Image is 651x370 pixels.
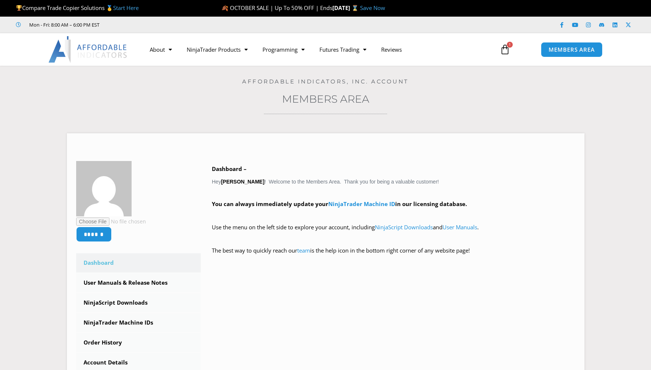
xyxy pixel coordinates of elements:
img: 🏆 [16,5,22,11]
b: Dashboard – [212,165,247,172]
p: Use the menu on the left side to explore your account, including and . [212,222,575,243]
a: Dashboard [76,253,201,273]
span: 1 [507,42,513,48]
a: MEMBERS AREA [541,42,603,57]
iframe: Customer reviews powered by Trustpilot [110,21,221,28]
a: team [297,247,310,254]
a: About [142,41,179,58]
a: Save Now [360,4,385,11]
strong: [DATE] ⌛ [332,4,360,11]
a: NinjaTrader Products [179,41,255,58]
a: NinjaTrader Machine IDs [76,313,201,332]
a: Order History [76,333,201,352]
a: Futures Trading [312,41,374,58]
strong: You can always immediately update your in our licensing database. [212,200,467,208]
a: Programming [255,41,312,58]
p: The best way to quickly reach our is the help icon in the bottom right corner of any website page! [212,246,575,266]
a: Reviews [374,41,409,58]
img: 018df0dcb24e6171ae67f2b72c3b5061444040b4e32f979916bd3e7307b28bd9 [76,161,132,216]
a: User Manuals [443,223,477,231]
span: Mon - Fri: 8:00 AM – 6:00 PM EST [27,20,99,29]
a: NinjaScript Downloads [375,223,433,231]
span: Compare Trade Copier Solutions 🥇 [16,4,139,11]
div: Hey ! Welcome to the Members Area. Thank you for being a valuable customer! [212,164,575,266]
a: Start Here [113,4,139,11]
a: Affordable Indicators, Inc. Account [242,78,409,85]
strong: [PERSON_NAME] [221,179,264,185]
span: MEMBERS AREA [549,47,595,52]
nav: Menu [142,41,491,58]
a: Members Area [282,93,369,105]
a: User Manuals & Release Notes [76,273,201,292]
a: NinjaScript Downloads [76,293,201,312]
a: 1 [489,39,521,60]
img: LogoAI | Affordable Indicators – NinjaTrader [48,36,128,63]
a: NinjaTrader Machine ID [328,200,395,208]
span: 🍂 OCTOBER SALE | Up To 50% OFF | Ends [221,4,332,11]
